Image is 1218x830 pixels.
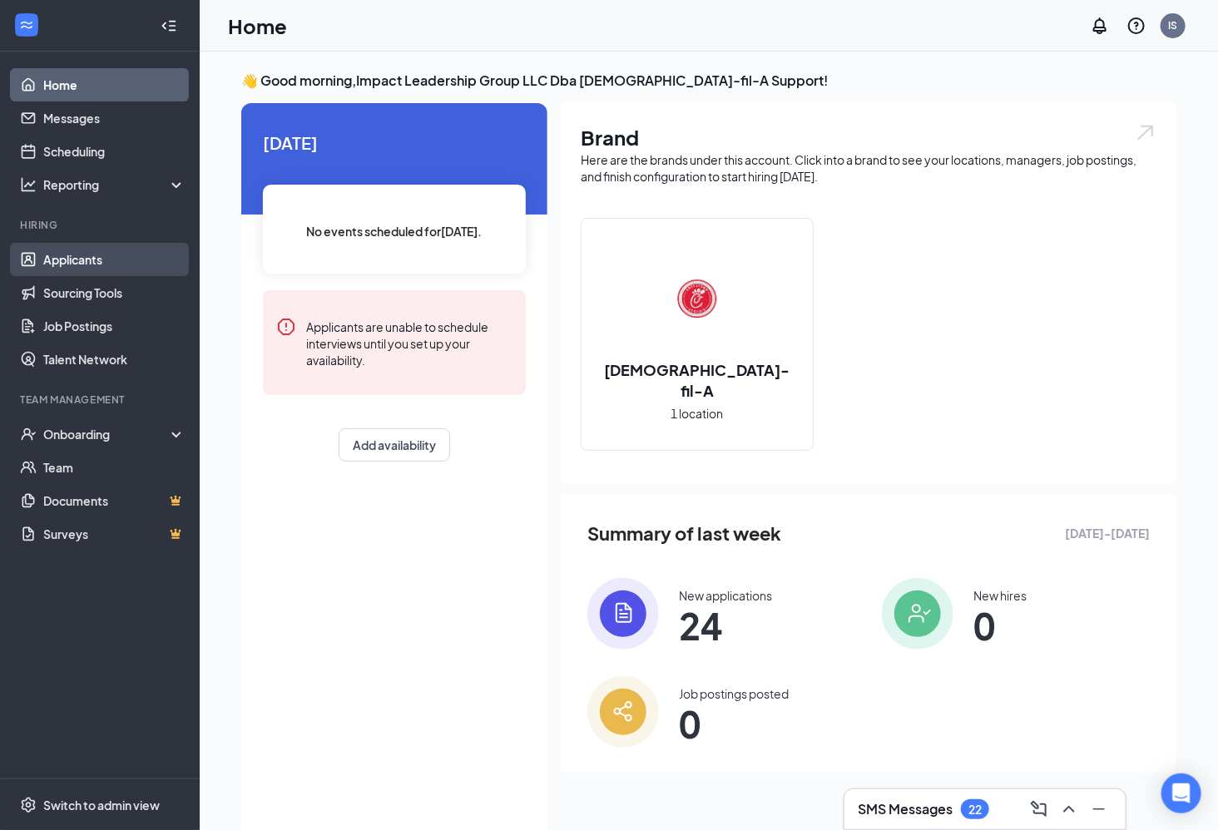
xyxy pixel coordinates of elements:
div: New applications [679,587,772,604]
div: Job postings posted [679,685,789,702]
div: Switch to admin view [43,797,160,813]
span: 0 [679,709,789,739]
a: Job Postings [43,309,186,343]
button: Minimize [1086,796,1112,823]
svg: ComposeMessage [1029,799,1049,819]
svg: Collapse [161,17,177,34]
h1: Home [228,12,287,40]
img: open.6027fd2a22e1237b5b06.svg [1135,123,1156,142]
a: Applicants [43,243,186,276]
div: Team Management [20,393,182,407]
span: 0 [973,610,1027,640]
a: DocumentsCrown [43,484,186,517]
img: icon [587,676,659,748]
a: SurveysCrown [43,517,186,551]
svg: WorkstreamLogo [18,17,35,33]
svg: ChevronUp [1059,799,1079,819]
svg: Minimize [1089,799,1109,819]
button: ComposeMessage [1026,796,1052,823]
a: Scheduling [43,135,186,168]
div: Onboarding [43,426,171,442]
svg: Error [276,317,296,337]
h1: Brand [581,123,1156,151]
img: icon [587,578,659,650]
a: Talent Network [43,343,186,376]
div: IS [1169,18,1178,32]
a: Home [43,68,186,101]
span: Summary of last week [587,519,781,548]
span: 1 location [671,404,724,422]
h3: SMS Messages [858,800,953,818]
svg: Notifications [1090,16,1110,36]
div: Hiring [20,218,182,232]
a: Sourcing Tools [43,276,186,309]
div: Here are the brands under this account. Click into a brand to see your locations, managers, job p... [581,151,1156,185]
button: ChevronUp [1056,796,1082,823]
div: Applicants are unable to schedule interviews until you set up your availability. [306,317,512,368]
h3: 👋 Good morning, Impact Leadership Group LLC Dba [DEMOGRAPHIC_DATA]-fil-A Support ! [241,72,1176,90]
svg: Analysis [20,176,37,193]
div: Reporting [43,176,186,193]
span: No events scheduled for [DATE] . [307,222,483,240]
div: New hires [973,587,1027,604]
span: [DATE] - [DATE] [1065,524,1150,542]
span: 24 [679,610,772,640]
svg: QuestionInfo [1126,16,1146,36]
img: Chick-fil-A [644,246,750,353]
svg: UserCheck [20,426,37,442]
div: Open Intercom Messenger [1161,773,1201,813]
h2: [DEMOGRAPHIC_DATA]-fil-A [582,359,813,401]
button: Add availability [339,428,450,462]
a: Messages [43,101,186,135]
img: icon [882,578,953,650]
svg: Settings [20,797,37,813]
a: Team [43,451,186,484]
span: [DATE] [263,130,526,156]
div: 22 [968,803,982,817]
